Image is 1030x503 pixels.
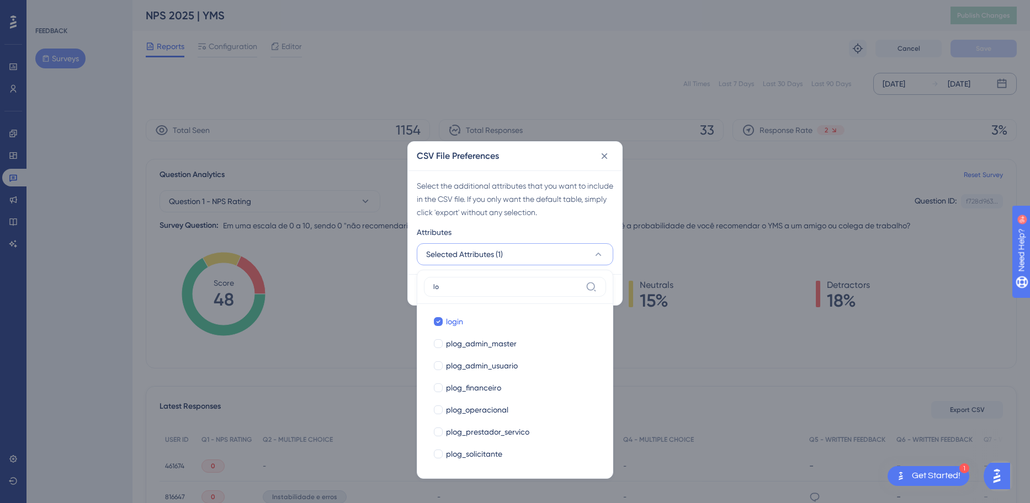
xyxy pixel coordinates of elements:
input: Search for an attribute [433,282,581,291]
h2: CSV File Preferences [417,149,499,163]
span: login [446,315,463,328]
span: plog_financeiro [446,381,501,394]
div: 1 [959,463,969,473]
img: launcher-image-alternative-text [894,469,907,483]
div: Select the additional attributes that you want to include in the CSV file. If you only want the d... [417,179,613,219]
span: Selected Attributes (1) [426,248,503,261]
div: 9+ [75,6,82,14]
span: Attributes [417,226,452,239]
div: Open Get Started! checklist, remaining modules: 1 [888,466,969,486]
span: plog_prestador_servico [446,425,529,438]
span: Need Help? [26,3,69,16]
span: plog_operacional [446,403,508,416]
span: plog_admin_master [446,337,517,350]
span: plog_solicitante [446,447,502,461]
div: Get Started! [912,470,960,482]
iframe: UserGuiding AI Assistant Launcher [984,459,1017,493]
span: plog_admin_usuario [446,359,518,372]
